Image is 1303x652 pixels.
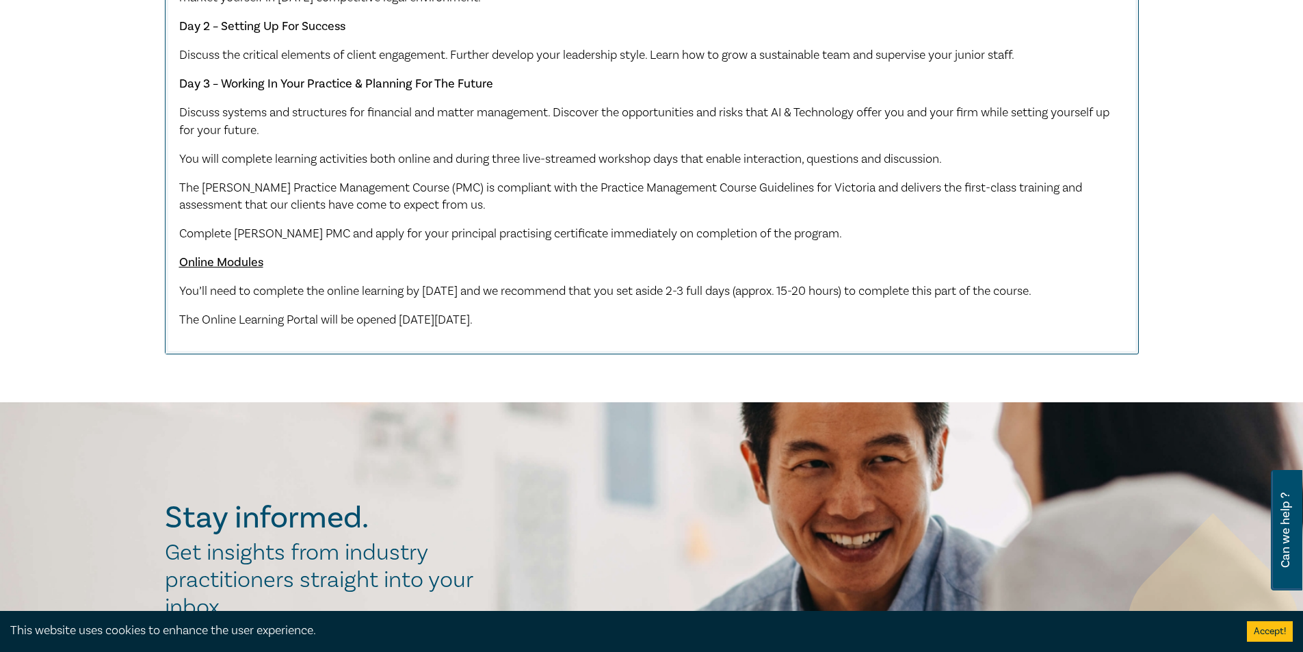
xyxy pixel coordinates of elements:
[179,18,345,34] strong: Day 2 – Setting Up For Success
[179,312,473,328] span: The Online Learning Portal will be opened [DATE][DATE].
[179,47,1014,63] span: Discuss the critical elements of client engagement. Further develop your leadership style. Learn ...
[179,180,1082,213] span: The [PERSON_NAME] Practice Management Course (PMC) is compliant with the Practice Management Cour...
[165,500,488,536] h2: Stay informed.
[179,105,1109,138] span: Discuss systems and structures for financial and matter management. Discover the opportunities an...
[179,226,842,242] span: Complete [PERSON_NAME] PMC and apply for your principal practising certificate immediately on com...
[165,539,488,621] h2: Get insights from industry practitioners straight into your inbox.
[1279,478,1292,582] span: Can we help ?
[179,255,263,270] u: Online Modules
[179,76,493,92] strong: Day 3 – Working In Your Practice & Planning For The Future
[1247,621,1293,642] button: Accept cookies
[10,622,1226,640] div: This website uses cookies to enhance the user experience.
[179,283,1031,299] span: You’ll need to complete the online learning by [DATE] and we recommend that you set aside 2-3 ful...
[179,151,942,167] span: You will complete learning activities both online and during three live-streamed workshop days th...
